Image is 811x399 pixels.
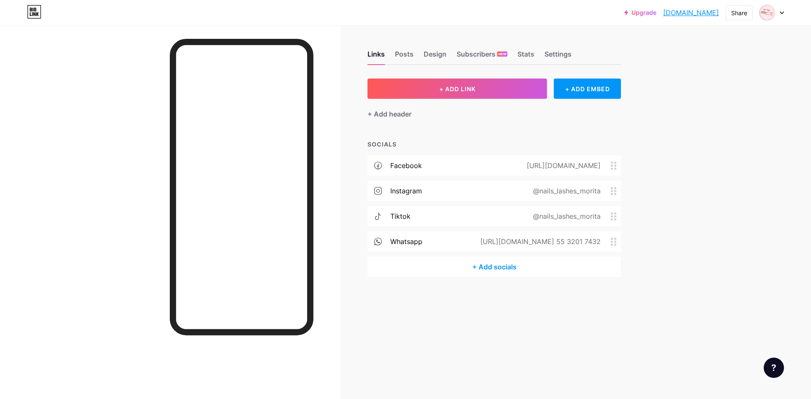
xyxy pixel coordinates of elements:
[467,236,611,247] div: [URL][DOMAIN_NAME] 55 3201 7432
[554,79,621,99] div: + ADD EMBED
[457,49,507,64] div: Subscribers
[367,49,385,64] div: Links
[663,8,719,18] a: [DOMAIN_NAME]
[624,9,656,16] a: Upgrade
[544,49,572,64] div: Settings
[498,52,506,57] span: NEW
[520,211,611,221] div: @nails_lashes_morita
[367,257,621,277] div: + Add socials
[390,211,411,221] div: tiktok
[759,5,775,21] img: Gabriela Mora
[367,79,547,99] button: + ADD LINK
[731,8,747,17] div: Share
[424,49,446,64] div: Design
[395,49,414,64] div: Posts
[513,160,611,171] div: [URL][DOMAIN_NAME]
[390,186,422,196] div: instagram
[390,160,422,171] div: facebook
[390,236,422,247] div: whatsapp
[520,186,611,196] div: @nails_lashes_morita
[367,140,621,149] div: SOCIALS
[439,85,476,92] span: + ADD LINK
[517,49,534,64] div: Stats
[367,109,411,119] div: + Add header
